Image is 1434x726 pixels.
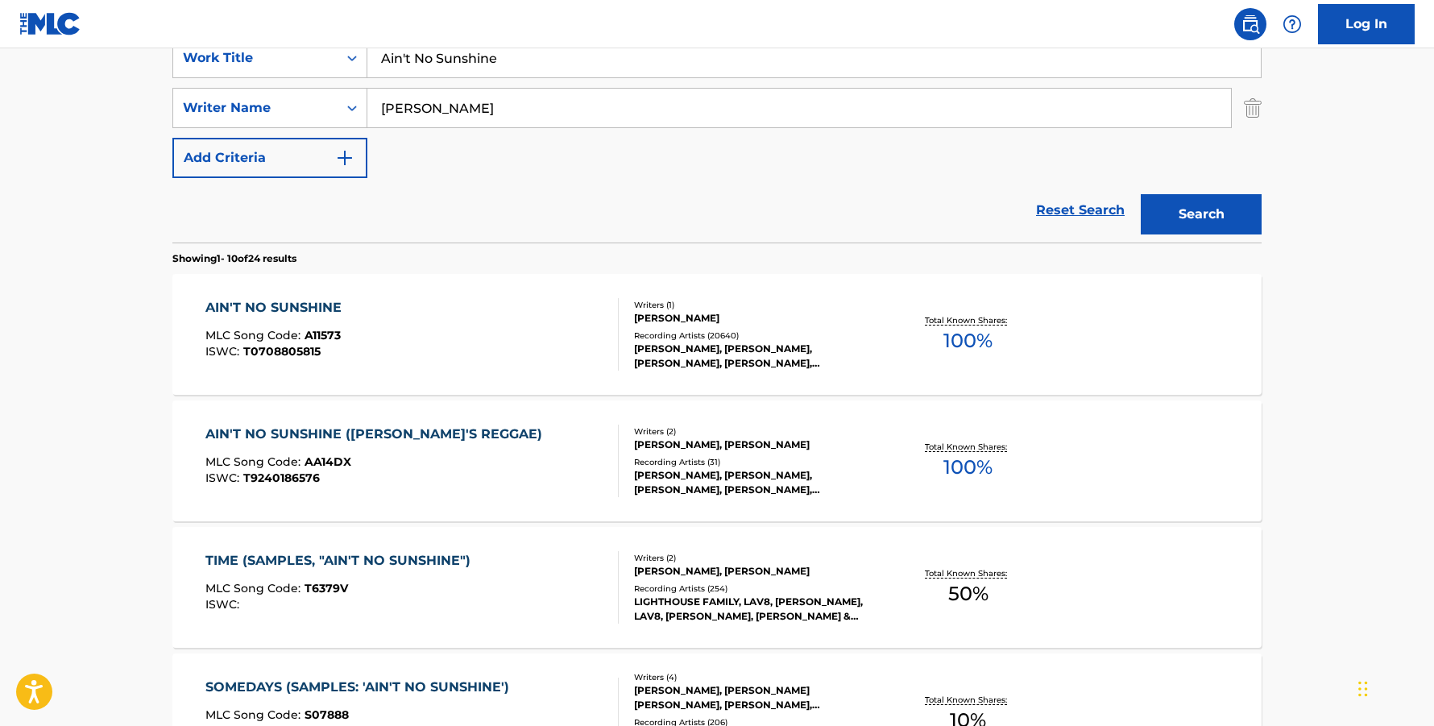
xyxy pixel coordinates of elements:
[634,456,877,468] div: Recording Artists ( 31 )
[183,98,328,118] div: Writer Name
[634,671,877,683] div: Writers ( 4 )
[1318,4,1415,44] a: Log In
[183,48,328,68] div: Work Title
[634,311,877,326] div: [PERSON_NAME]
[305,707,349,722] span: S07888
[1234,8,1266,40] a: Public Search
[205,471,243,485] span: ISWC :
[1028,193,1133,228] a: Reset Search
[172,527,1262,648] a: TIME (SAMPLES, "AIN'T NO SUNSHINE")MLC Song Code:T6379VISWC:Writers (2)[PERSON_NAME], [PERSON_NAM...
[243,471,320,485] span: T9240186576
[634,595,877,624] div: LIGHTHOUSE FAMILY, LAV8, [PERSON_NAME], LAV8, [PERSON_NAME], [PERSON_NAME] & [PERSON_NAME]
[634,342,877,371] div: [PERSON_NAME], [PERSON_NAME], [PERSON_NAME], [PERSON_NAME], [PERSON_NAME]
[925,441,1011,453] p: Total Known Shares:
[943,453,993,482] span: 100 %
[205,581,305,595] span: MLC Song Code :
[172,38,1262,243] form: Search Form
[1353,649,1434,726] iframe: Chat Widget
[305,454,351,469] span: AA14DX
[943,326,993,355] span: 100 %
[925,567,1011,579] p: Total Known Shares:
[205,551,479,570] div: TIME (SAMPLES, "AIN'T NO SUNSHINE")
[634,552,877,564] div: Writers ( 2 )
[948,579,988,608] span: 50 %
[634,438,877,452] div: [PERSON_NAME], [PERSON_NAME]
[205,328,305,342] span: MLC Song Code :
[1244,88,1262,128] img: Delete Criterion
[172,274,1262,395] a: AIN'T NO SUNSHINEMLC Song Code:A11573ISWC:T0708805815Writers (1)[PERSON_NAME]Recording Artists (2...
[243,344,321,359] span: T0708805815
[205,454,305,469] span: MLC Song Code :
[205,597,243,612] span: ISWC :
[1283,15,1302,34] img: help
[634,425,877,438] div: Writers ( 2 )
[19,12,81,35] img: MLC Logo
[634,564,877,579] div: [PERSON_NAME], [PERSON_NAME]
[305,581,348,595] span: T6379V
[634,299,877,311] div: Writers ( 1 )
[925,694,1011,706] p: Total Known Shares:
[205,298,350,317] div: AIN'T NO SUNSHINE
[634,468,877,497] div: [PERSON_NAME], [PERSON_NAME], [PERSON_NAME], [PERSON_NAME], [PERSON_NAME]
[305,328,341,342] span: A11573
[205,425,550,444] div: AIN'T NO SUNSHINE ([PERSON_NAME]'S REGGAE)
[1141,194,1262,234] button: Search
[925,314,1011,326] p: Total Known Shares:
[634,583,877,595] div: Recording Artists ( 254 )
[172,251,296,266] p: Showing 1 - 10 of 24 results
[205,344,243,359] span: ISWC :
[634,330,877,342] div: Recording Artists ( 20640 )
[172,138,367,178] button: Add Criteria
[172,400,1262,521] a: AIN'T NO SUNSHINE ([PERSON_NAME]'S REGGAE)MLC Song Code:AA14DXISWC:T9240186576Writers (2)[PERSON_...
[1241,15,1260,34] img: search
[205,678,517,697] div: SOMEDAYS (SAMPLES: 'AIN'T NO SUNSHINE')
[1358,665,1368,713] div: Drag
[335,148,354,168] img: 9d2ae6d4665cec9f34b9.svg
[634,683,877,712] div: [PERSON_NAME], [PERSON_NAME] [PERSON_NAME], [PERSON_NAME], [PERSON_NAME]
[205,707,305,722] span: MLC Song Code :
[1276,8,1308,40] div: Help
